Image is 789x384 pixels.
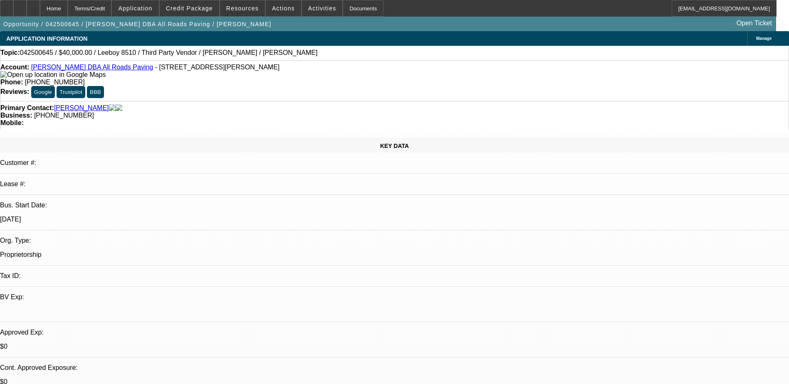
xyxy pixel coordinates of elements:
[380,143,409,149] span: KEY DATA
[31,86,55,98] button: Google
[272,5,295,12] span: Actions
[0,79,23,86] strong: Phone:
[226,5,259,12] span: Resources
[302,0,343,16] button: Activities
[0,71,106,78] a: View Google Maps
[0,119,24,126] strong: Mobile:
[0,104,54,112] strong: Primary Contact:
[87,86,104,98] button: BBB
[109,104,116,112] img: facebook-icon.png
[6,35,87,42] span: APPLICATION INFORMATION
[25,79,85,86] span: [PHONE_NUMBER]
[0,49,20,57] strong: Topic:
[166,5,213,12] span: Credit Package
[34,112,94,119] span: [PHONE_NUMBER]
[0,88,29,95] strong: Reviews:
[116,104,122,112] img: linkedin-icon.png
[220,0,265,16] button: Resources
[155,64,280,71] span: - [STREET_ADDRESS][PERSON_NAME]
[20,49,318,57] span: 042500645 / $40,000.00 / Leeboy 8510 / Third Party Vendor / [PERSON_NAME] / [PERSON_NAME]
[118,5,152,12] span: Application
[0,64,29,71] strong: Account:
[266,0,301,16] button: Actions
[733,16,775,30] a: Open Ticket
[57,86,85,98] button: Trustpilot
[3,21,271,27] span: Opportunity / 042500645 / [PERSON_NAME] DBA All Roads Paving / [PERSON_NAME]
[31,64,153,71] a: [PERSON_NAME] DBA All Roads Paving
[160,0,219,16] button: Credit Package
[112,0,158,16] button: Application
[756,36,772,41] span: Manage
[54,104,109,112] a: [PERSON_NAME]
[0,112,32,119] strong: Business:
[308,5,336,12] span: Activities
[0,71,106,79] img: Open up location in Google Maps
